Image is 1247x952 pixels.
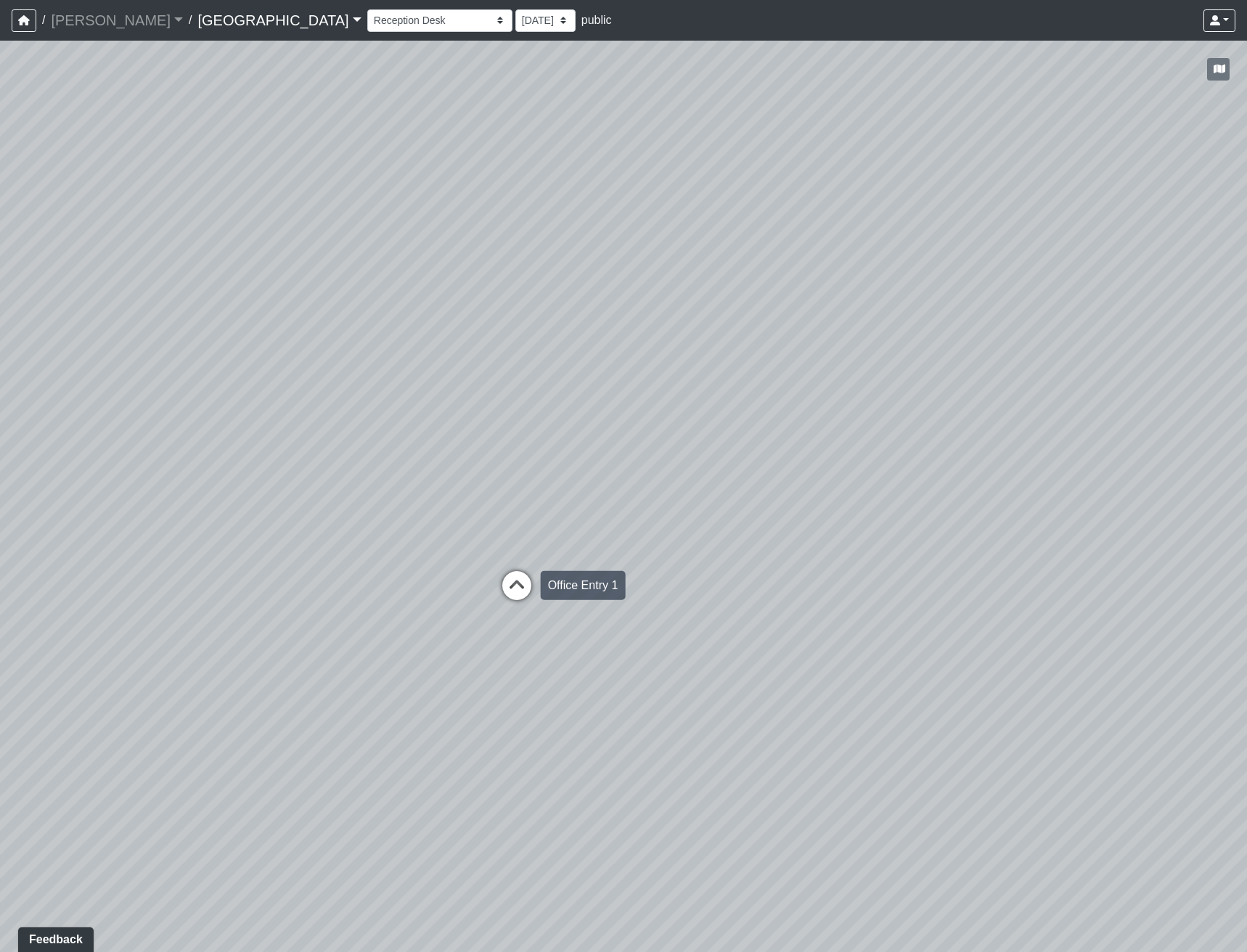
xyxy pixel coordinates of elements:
[541,571,626,600] div: Office Entry 1
[11,923,97,952] iframe: Ybug feedback widget
[197,6,361,35] a: [GEOGRAPHIC_DATA]
[51,6,183,35] a: [PERSON_NAME]
[36,6,51,35] span: /
[183,6,197,35] span: /
[581,14,612,26] span: public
